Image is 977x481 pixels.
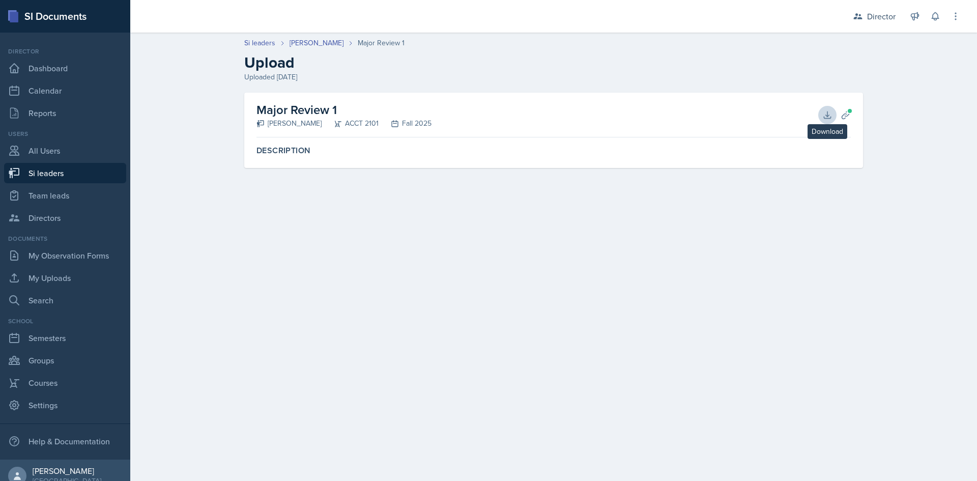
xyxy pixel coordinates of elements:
a: Dashboard [4,58,126,78]
div: Users [4,129,126,138]
h2: Upload [244,53,863,72]
a: Si leaders [244,38,275,48]
div: Fall 2025 [379,118,432,129]
a: My Uploads [4,268,126,288]
div: Director [4,47,126,56]
a: Calendar [4,80,126,101]
div: Uploaded [DATE] [244,72,863,82]
div: [PERSON_NAME] [33,466,101,476]
div: Director [867,10,896,22]
a: Reports [4,103,126,123]
a: Si leaders [4,163,126,183]
a: Directors [4,208,126,228]
a: Groups [4,350,126,371]
a: [PERSON_NAME] [290,38,343,48]
a: All Users [4,140,126,161]
div: Help & Documentation [4,431,126,451]
button: Download [818,106,837,124]
a: Settings [4,395,126,415]
div: School [4,317,126,326]
div: Documents [4,234,126,243]
a: Search [4,290,126,310]
h2: Major Review 1 [256,101,432,119]
a: Courses [4,373,126,393]
label: Description [256,146,851,156]
div: [PERSON_NAME] [256,118,322,129]
a: My Observation Forms [4,245,126,266]
div: Major Review 1 [358,38,405,48]
a: Team leads [4,185,126,206]
div: ACCT 2101 [322,118,379,129]
a: Semesters [4,328,126,348]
